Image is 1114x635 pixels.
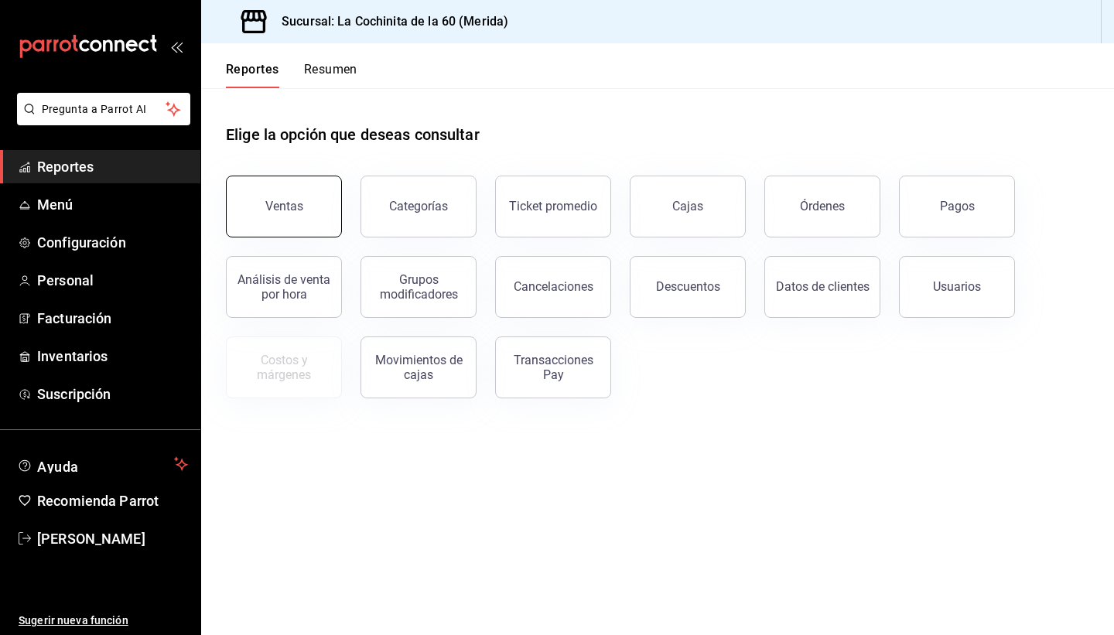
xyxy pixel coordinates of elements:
div: Categorías [389,199,448,213]
div: Datos de clientes [776,279,870,294]
div: Análisis de venta por hora [236,272,332,302]
span: Pregunta a Parrot AI [42,101,166,118]
span: [PERSON_NAME] [37,528,188,549]
button: Pregunta a Parrot AI [17,93,190,125]
button: Análisis de venta por hora [226,256,342,318]
span: Sugerir nueva función [19,613,188,629]
div: Cajas [672,199,703,213]
span: Menú [37,194,188,215]
a: Pregunta a Parrot AI [11,112,190,128]
div: Grupos modificadores [371,272,466,302]
span: Facturación [37,308,188,329]
button: Cajas [630,176,746,237]
div: Ticket promedio [509,199,597,213]
span: Configuración [37,232,188,253]
button: Cancelaciones [495,256,611,318]
div: Costos y márgenes [236,353,332,382]
div: Transacciones Pay [505,353,601,382]
span: Inventarios [37,346,188,367]
span: Suscripción [37,384,188,405]
button: Órdenes [764,176,880,237]
div: Movimientos de cajas [371,353,466,382]
button: Grupos modificadores [361,256,477,318]
div: navigation tabs [226,62,357,88]
span: Ayuda [37,455,168,473]
button: Ventas [226,176,342,237]
button: Ticket promedio [495,176,611,237]
button: Pagos [899,176,1015,237]
button: Movimientos de cajas [361,336,477,398]
div: Órdenes [800,199,845,213]
button: Categorías [361,176,477,237]
button: Descuentos [630,256,746,318]
div: Cancelaciones [514,279,593,294]
div: Pagos [940,199,975,213]
span: Recomienda Parrot [37,490,188,511]
h1: Elige la opción que deseas consultar [226,123,480,146]
span: Reportes [37,156,188,177]
div: Descuentos [656,279,720,294]
button: Datos de clientes [764,256,880,318]
button: Transacciones Pay [495,336,611,398]
button: Resumen [304,62,357,88]
button: Usuarios [899,256,1015,318]
button: Contrata inventarios para ver este reporte [226,336,342,398]
span: Personal [37,270,188,291]
h3: Sucursal: La Cochinita de la 60 (Merida) [269,12,508,31]
div: Usuarios [933,279,981,294]
button: Reportes [226,62,279,88]
div: Ventas [265,199,303,213]
button: open_drawer_menu [170,40,183,53]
